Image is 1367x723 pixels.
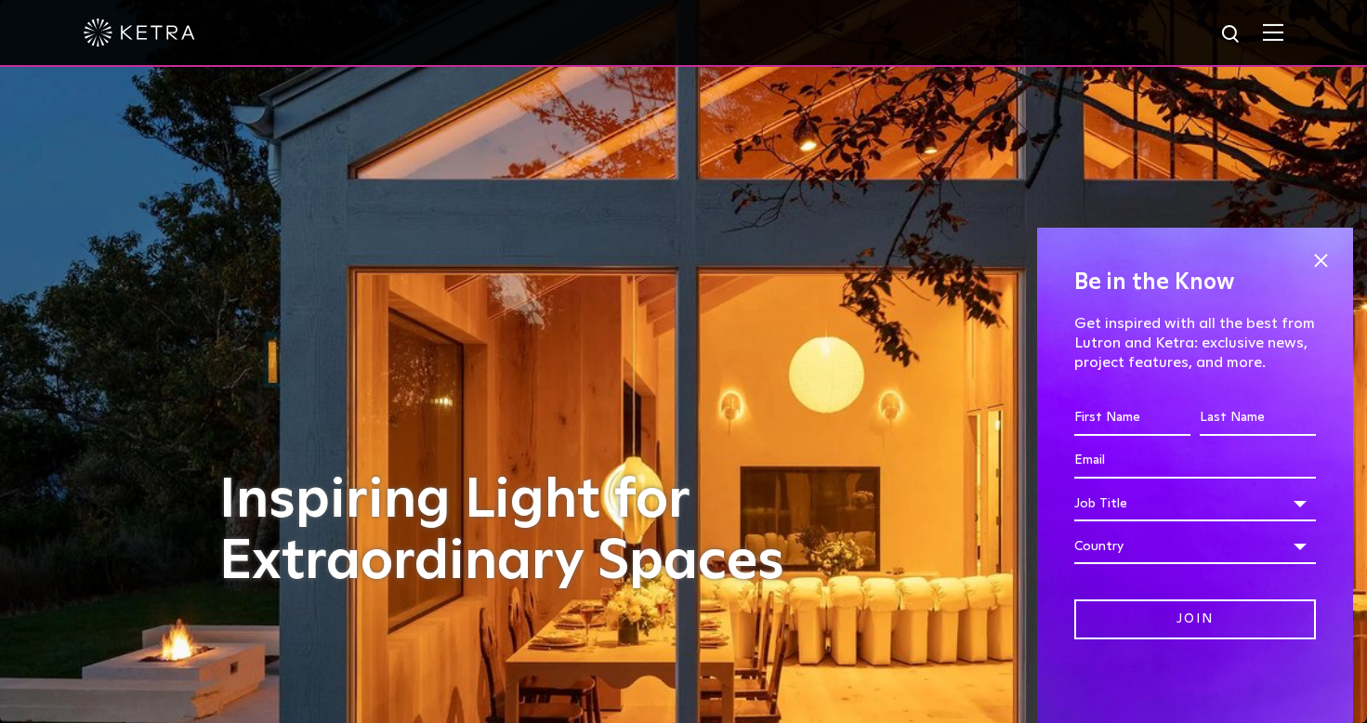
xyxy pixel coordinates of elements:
input: Email [1074,443,1316,479]
img: search icon [1220,23,1243,46]
input: Join [1074,599,1316,639]
img: Hamburger%20Nav.svg [1263,23,1283,41]
div: Country [1074,529,1316,564]
h1: Inspiring Light for Extraordinary Spaces [219,470,823,593]
p: Get inspired with all the best from Lutron and Ketra: exclusive news, project features, and more. [1074,314,1316,372]
div: Job Title [1074,486,1316,521]
img: ketra-logo-2019-white [84,19,195,46]
input: Last Name [1200,401,1316,436]
input: First Name [1074,401,1190,436]
h4: Be in the Know [1074,265,1316,300]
